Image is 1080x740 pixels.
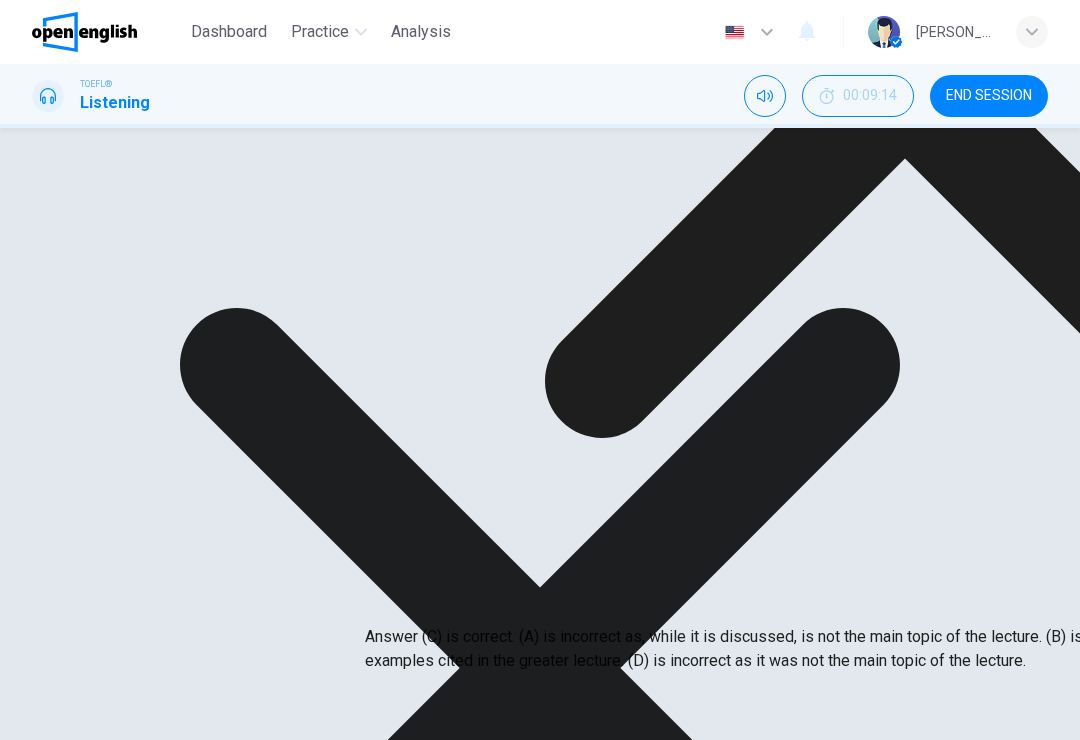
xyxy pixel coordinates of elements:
span: Analysis [391,20,451,44]
span: Dashboard [191,20,267,44]
div: [PERSON_NAME] [916,20,992,44]
span: Practice [291,20,349,44]
h1: Listening [80,91,150,115]
span: TOEFL® [80,77,112,91]
span: END SESSION [946,88,1032,104]
div: Mute [744,75,786,117]
span: 00:09:14 [843,88,897,104]
img: en [722,25,747,40]
div: Hide [802,75,914,117]
img: Profile picture [868,16,900,48]
img: OpenEnglish logo [32,12,137,52]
